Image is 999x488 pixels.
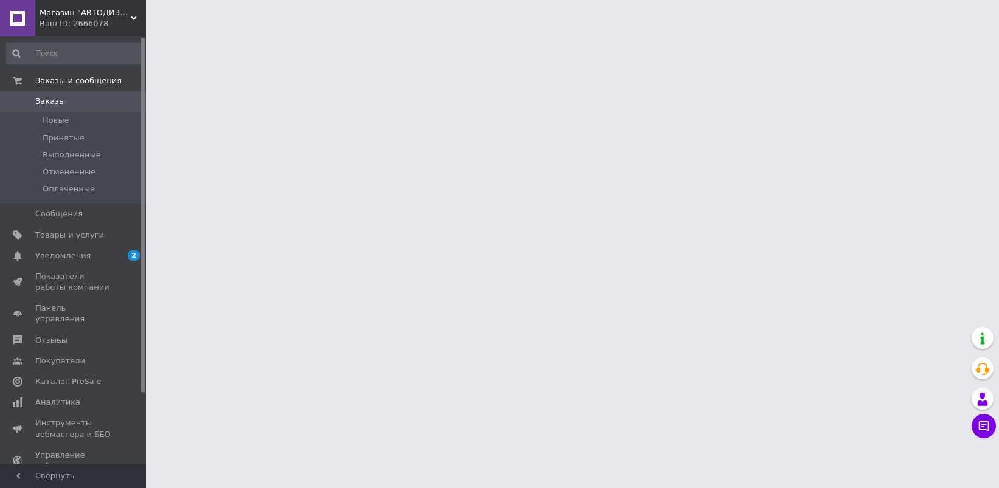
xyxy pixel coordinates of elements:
[35,250,91,261] span: Уведомления
[43,115,69,126] span: Новые
[43,167,95,177] span: Отмененные
[35,75,122,86] span: Заказы и сообщения
[35,271,112,293] span: Показатели работы компании
[35,303,112,325] span: Панель управления
[35,397,80,408] span: Аналитика
[35,418,112,439] span: Инструменты вебмастера и SEO
[43,149,101,160] span: Выполненные
[35,230,104,241] span: Товары и услуги
[972,414,996,438] button: Чат с покупателем
[35,356,85,366] span: Покупатели
[35,208,83,219] span: Сообщения
[43,132,85,143] span: Принятые
[35,96,65,107] span: Заказы
[35,376,101,387] span: Каталог ProSale
[40,7,131,18] span: Магазин "АВТОДИЗАЙНЕР"
[43,184,95,194] span: Оплаченные
[35,450,112,472] span: Управление сайтом
[35,335,67,346] span: Отзывы
[6,43,143,64] input: Поиск
[40,18,146,29] div: Ваш ID: 2666078
[128,250,140,261] span: 2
